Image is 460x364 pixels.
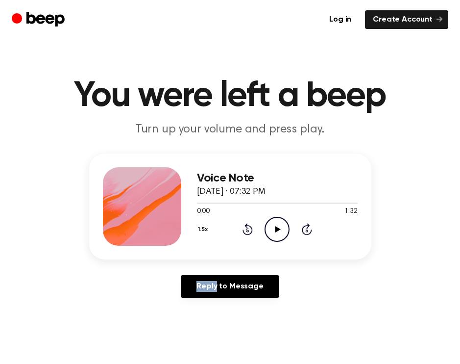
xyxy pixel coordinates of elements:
h3: Voice Note [197,172,358,185]
span: [DATE] · 07:32 PM [197,187,266,196]
span: 0:00 [197,207,210,217]
span: 1:32 [344,207,357,217]
h1: You were left a beep [12,78,448,114]
button: 1.5x [197,221,212,238]
a: Log in [321,10,359,29]
a: Reply to Message [181,275,279,298]
a: Beep [12,10,67,29]
p: Turn up your volume and press play. [42,122,418,138]
a: Create Account [365,10,448,29]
